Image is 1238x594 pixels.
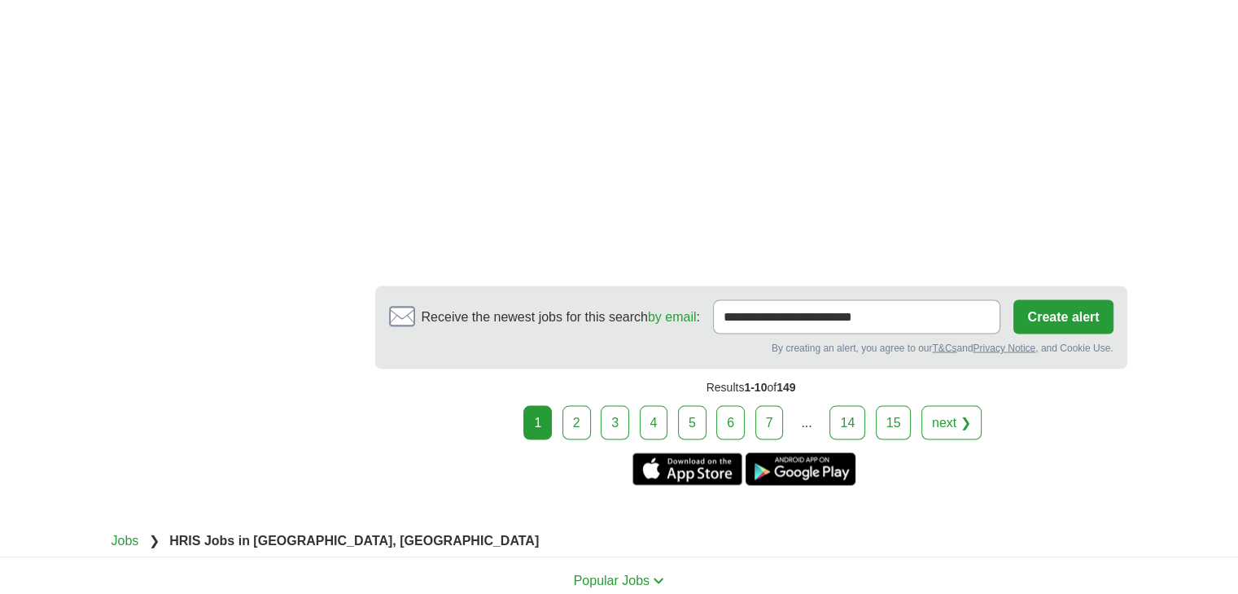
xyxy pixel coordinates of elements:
[932,342,956,353] a: T&Cs
[876,405,912,439] a: 15
[648,309,697,323] a: by email
[640,405,668,439] a: 4
[375,369,1127,405] div: Results of
[149,533,160,547] span: ❯
[746,452,855,485] a: Get the Android app
[632,452,742,485] a: Get the iPhone app
[755,405,784,439] a: 7
[829,405,865,439] a: 14
[112,533,139,547] a: Jobs
[601,405,629,439] a: 3
[169,533,539,547] strong: HRIS Jobs in [GEOGRAPHIC_DATA], [GEOGRAPHIC_DATA]
[790,406,823,439] div: ...
[574,573,650,587] span: Popular Jobs
[389,340,1113,355] div: By creating an alert, you agree to our and , and Cookie Use.
[973,342,1035,353] a: Privacy Notice
[523,405,552,439] div: 1
[744,380,767,393] span: 1-10
[562,405,591,439] a: 2
[422,307,700,326] span: Receive the newest jobs for this search :
[678,405,706,439] a: 5
[716,405,745,439] a: 6
[653,577,664,584] img: toggle icon
[776,380,795,393] span: 149
[1013,299,1113,334] button: Create alert
[921,405,982,439] a: next ❯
